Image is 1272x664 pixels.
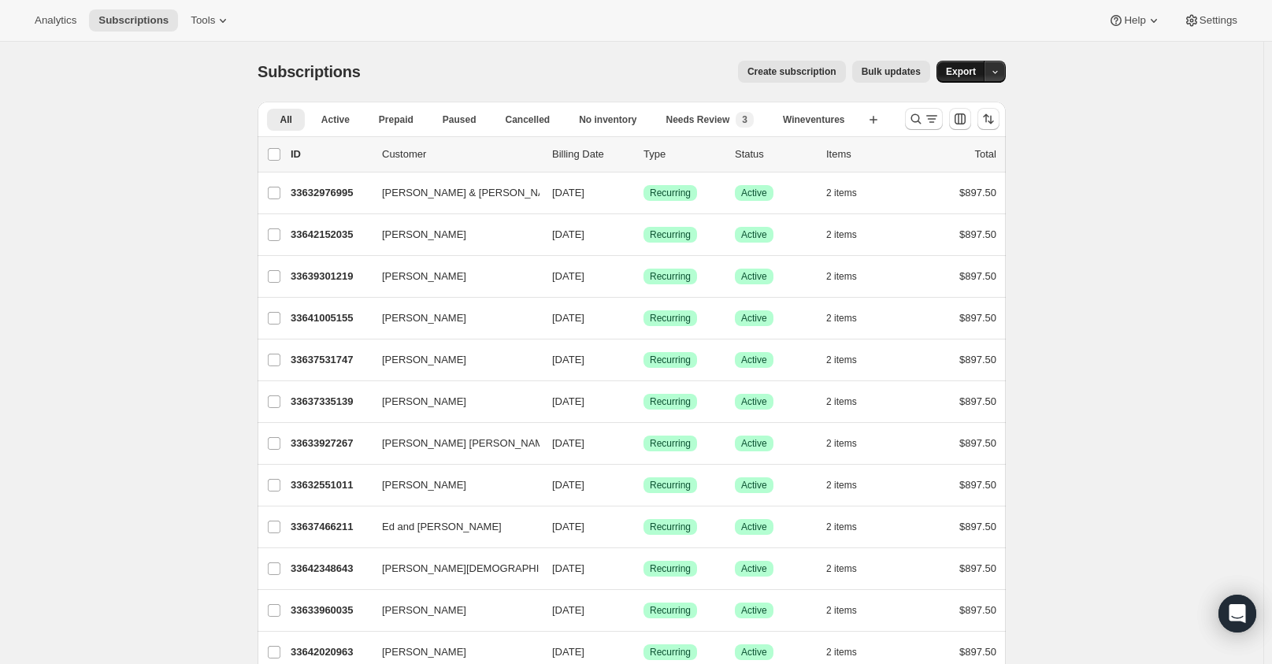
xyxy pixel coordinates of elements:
button: Sort the results [977,108,999,130]
span: Paused [443,113,477,126]
span: Active [741,228,767,241]
span: Active [741,562,767,575]
span: [DATE] [552,187,584,198]
button: [PERSON_NAME] [373,264,530,289]
p: 33642152035 [291,227,369,243]
p: 33641005155 [291,310,369,326]
button: Help [1099,9,1170,32]
span: [PERSON_NAME] [382,603,466,618]
span: Recurring [650,562,691,575]
span: Active [741,270,767,283]
div: Type [643,147,722,162]
span: [PERSON_NAME] [382,644,466,660]
button: Analytics [25,9,86,32]
button: 2 items [826,349,874,371]
div: 33642152035[PERSON_NAME][DATE]SuccessRecurringSuccessActive2 items$897.50 [291,224,996,246]
span: [PERSON_NAME] [382,477,466,493]
span: [PERSON_NAME] [382,394,466,410]
p: ID [291,147,369,162]
span: Tools [191,14,215,27]
button: [PERSON_NAME] [373,598,530,623]
button: 2 items [826,516,874,538]
span: 2 items [826,437,857,450]
span: Export [946,65,976,78]
div: 33632976995[PERSON_NAME] & [PERSON_NAME][DATE]SuccessRecurringSuccessActive2 items$897.50 [291,182,996,204]
span: [PERSON_NAME] & [PERSON_NAME] [382,185,563,201]
div: 33639301219[PERSON_NAME][DATE]SuccessRecurringSuccessActive2 items$897.50 [291,265,996,287]
button: 2 items [826,558,874,580]
div: 33633960035[PERSON_NAME][DATE]SuccessRecurringSuccessActive2 items$897.50 [291,599,996,621]
button: Export [936,61,985,83]
button: [PERSON_NAME] [373,347,530,373]
button: Subscriptions [89,9,178,32]
span: [PERSON_NAME] [382,269,466,284]
span: Recurring [650,270,691,283]
span: Recurring [650,437,691,450]
button: [PERSON_NAME][DEMOGRAPHIC_DATA] [373,556,530,581]
span: $897.50 [959,646,996,658]
button: [PERSON_NAME] [373,473,530,498]
p: 33637466211 [291,519,369,535]
span: Subscriptions [258,63,361,80]
span: No inventory [579,113,636,126]
span: $897.50 [959,437,996,449]
span: Active [741,354,767,366]
span: Recurring [650,228,691,241]
button: 2 items [826,474,874,496]
span: [PERSON_NAME] [382,310,466,326]
span: $897.50 [959,228,996,240]
button: More views [267,134,350,150]
span: All [280,113,291,126]
span: $897.50 [959,395,996,407]
button: 2 items [826,432,874,454]
div: 33637531747[PERSON_NAME][DATE]SuccessRecurringSuccessActive2 items$897.50 [291,349,996,371]
div: 33637335139[PERSON_NAME][DATE]SuccessRecurringSuccessActive2 items$897.50 [291,391,996,413]
span: Settings [1200,14,1237,27]
p: 33633960035 [291,603,369,618]
div: Open Intercom Messenger [1218,595,1256,632]
button: Ed and [PERSON_NAME] [373,514,530,540]
span: [DATE] [552,521,584,532]
button: Customize table column order and visibility [949,108,971,130]
span: 2 items [826,604,857,617]
span: Recurring [650,395,691,408]
span: Cancelled [506,113,551,126]
span: Active [321,113,350,126]
span: [DATE] [552,437,584,449]
span: Recurring [650,187,691,199]
p: 33637335139 [291,394,369,410]
button: Create subscription [738,61,846,83]
p: 33633927267 [291,436,369,451]
p: Customer [382,147,540,162]
p: 33637531747 [291,352,369,368]
button: [PERSON_NAME] [373,306,530,331]
span: 2 items [826,395,857,408]
span: Wineventures [783,113,845,126]
span: 2 items [826,354,857,366]
span: Ed and [PERSON_NAME] [382,519,502,535]
span: $897.50 [959,312,996,324]
button: 2 items [826,641,874,663]
span: Create subscription [747,65,836,78]
span: 2 items [826,479,857,492]
span: $897.50 [959,479,996,491]
button: 2 items [826,391,874,413]
button: Create new view [861,109,886,131]
span: Help [1124,14,1145,27]
span: Recurring [650,604,691,617]
p: 33639301219 [291,269,369,284]
div: 33637466211Ed and [PERSON_NAME][DATE]SuccessRecurringSuccessActive2 items$897.50 [291,516,996,538]
button: 2 items [826,265,874,287]
p: 33632976995 [291,185,369,201]
span: [DATE] [552,228,584,240]
p: Total [975,147,996,162]
span: Prepaid [379,113,413,126]
span: $897.50 [959,354,996,365]
span: Active [741,437,767,450]
span: [DATE] [552,354,584,365]
button: [PERSON_NAME] & [PERSON_NAME] [373,180,530,206]
span: [PERSON_NAME] [PERSON_NAME] [382,436,553,451]
span: [PERSON_NAME] [382,352,466,368]
span: [PERSON_NAME][DEMOGRAPHIC_DATA] [382,561,580,577]
div: Items [826,147,905,162]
